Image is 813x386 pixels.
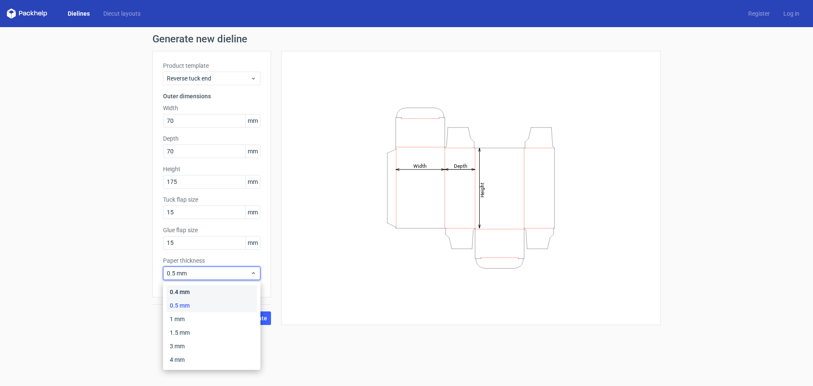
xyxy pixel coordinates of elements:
[163,92,260,100] h3: Outer dimensions
[166,299,257,312] div: 0.5 mm
[163,195,260,204] label: Tuck flap size
[61,9,97,18] a: Dielines
[454,163,467,169] tspan: Depth
[166,326,257,339] div: 1.5 mm
[163,165,260,173] label: Height
[245,175,260,188] span: mm
[152,34,661,44] h1: Generate new dieline
[166,285,257,299] div: 0.4 mm
[777,9,806,18] a: Log in
[163,256,260,265] label: Paper thickness
[97,9,147,18] a: Diecut layouts
[245,206,260,219] span: mm
[245,114,260,127] span: mm
[167,74,250,83] span: Reverse tuck end
[245,145,260,158] span: mm
[163,134,260,143] label: Depth
[413,163,427,169] tspan: Width
[163,104,260,112] label: Width
[166,339,257,353] div: 3 mm
[479,182,485,197] tspan: Height
[163,61,260,70] label: Product template
[166,312,257,326] div: 1 mm
[167,269,250,278] span: 0.5 mm
[163,226,260,234] label: Glue flap size
[741,9,777,18] a: Register
[245,236,260,249] span: mm
[166,353,257,367] div: 4 mm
